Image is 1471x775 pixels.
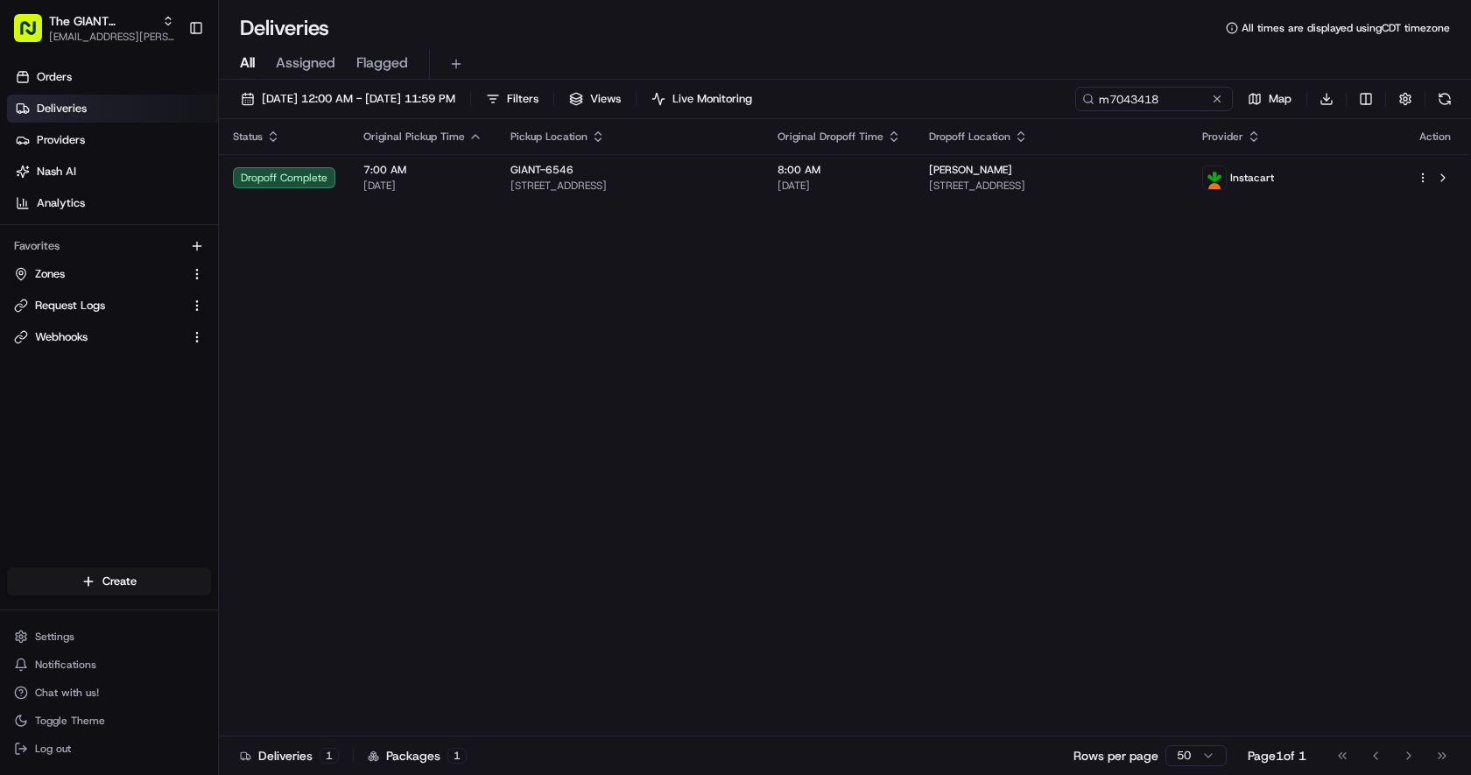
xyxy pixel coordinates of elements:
a: 📗Knowledge Base [11,247,141,278]
button: Live Monitoring [644,87,760,111]
button: The GIANT Company [49,12,155,30]
span: Webhooks [35,329,88,345]
div: 💻 [148,256,162,270]
button: [DATE] 12:00 AM - [DATE] 11:59 PM [233,87,463,111]
button: Chat with us! [7,680,211,705]
span: Map [1269,91,1292,107]
a: Powered byPylon [123,296,212,310]
span: Provider [1202,130,1243,144]
div: We're available if you need us! [60,185,222,199]
a: Analytics [7,189,218,217]
img: Nash [18,18,53,53]
a: Webhooks [14,329,183,345]
span: [STREET_ADDRESS] [929,179,1174,193]
span: Providers [37,132,85,148]
input: Clear [46,113,289,131]
span: Pickup Location [510,130,588,144]
button: [EMAIL_ADDRESS][PERSON_NAME][DOMAIN_NAME] [49,30,174,44]
div: Favorites [7,232,211,260]
span: Toggle Theme [35,714,105,728]
a: 💻API Documentation [141,247,288,278]
input: Type to search [1075,87,1233,111]
div: 📗 [18,256,32,270]
span: Dropoff Location [929,130,1010,144]
button: Zones [7,260,211,288]
div: 1 [447,748,467,764]
span: Instacart [1230,171,1274,185]
button: Start new chat [298,173,319,194]
a: Request Logs [14,298,183,314]
img: 1736555255976-a54dd68f-1ca7-489b-9aae-adbdc363a1c4 [18,167,49,199]
span: 8:00 AM [778,163,901,177]
div: Action [1417,130,1453,144]
span: All [240,53,255,74]
span: Pylon [174,297,212,310]
span: Chat with us! [35,686,99,700]
span: Notifications [35,658,96,672]
button: Settings [7,624,211,649]
img: profile_instacart_ahold_partner.png [1203,166,1226,189]
button: Create [7,567,211,595]
span: Orders [37,69,72,85]
span: Request Logs [35,298,105,314]
span: [STREET_ADDRESS] [510,179,750,193]
a: Deliveries [7,95,218,123]
button: Map [1240,87,1299,111]
span: [DATE] [778,179,901,193]
div: Packages [368,747,467,764]
span: GIANT-6546 [510,163,574,177]
span: Zones [35,266,65,282]
button: Toggle Theme [7,708,211,733]
span: Knowledge Base [35,254,134,271]
span: Assigned [276,53,335,74]
button: Filters [478,87,546,111]
span: Original Dropoff Time [778,130,883,144]
button: Refresh [1432,87,1457,111]
span: Original Pickup Time [363,130,465,144]
div: 1 [320,748,339,764]
span: API Documentation [165,254,281,271]
button: Request Logs [7,292,211,320]
a: Nash AI [7,158,218,186]
span: [DATE] [363,179,482,193]
span: Create [102,574,137,589]
span: Analytics [37,195,85,211]
h1: Deliveries [240,14,329,42]
span: Settings [35,630,74,644]
button: Webhooks [7,323,211,351]
div: Page 1 of 1 [1248,747,1306,764]
a: Zones [14,266,183,282]
p: Welcome 👋 [18,70,319,98]
span: Log out [35,742,71,756]
span: Status [233,130,263,144]
button: Log out [7,736,211,761]
a: Providers [7,126,218,154]
span: Filters [507,91,538,107]
span: All times are displayed using CDT timezone [1242,21,1450,35]
button: The GIANT Company[EMAIL_ADDRESS][PERSON_NAME][DOMAIN_NAME] [7,7,181,49]
span: Views [590,91,621,107]
button: Views [561,87,629,111]
span: 7:00 AM [363,163,482,177]
p: Rows per page [1073,747,1158,764]
span: [PERSON_NAME] [929,163,1012,177]
div: Start new chat [60,167,287,185]
div: Deliveries [240,747,339,764]
button: Notifications [7,652,211,677]
span: [DATE] 12:00 AM - [DATE] 11:59 PM [262,91,455,107]
span: Live Monitoring [672,91,752,107]
span: Nash AI [37,164,76,180]
a: Orders [7,63,218,91]
span: Flagged [356,53,408,74]
span: Deliveries [37,101,87,116]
